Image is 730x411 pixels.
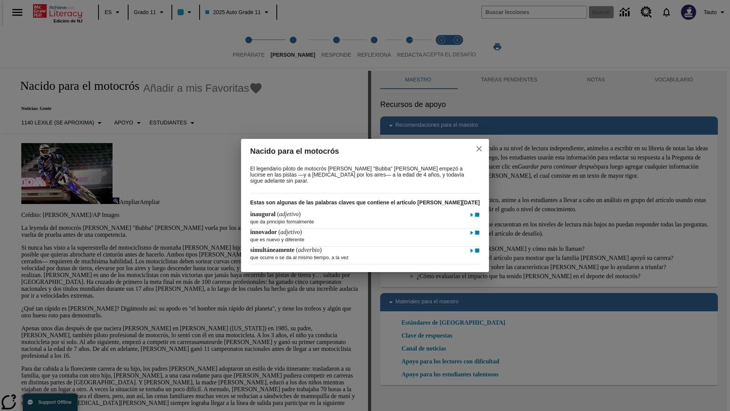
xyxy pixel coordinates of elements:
p: que es nuevo y diferente [250,233,478,242]
h2: Nacido para el motocrós [250,145,457,157]
span: adjetivo [280,229,300,235]
span: simultáneamente [250,247,296,253]
p: El legendario piloto de motocrós [PERSON_NAME] "Bubba" [PERSON_NAME] empezó a lucirse en las pist... [250,166,478,184]
button: close [470,140,488,158]
p: que da principio formalmente [250,215,478,225]
h4: ( ) [250,247,322,253]
h4: ( ) [250,229,302,236]
span: innovador [250,229,278,235]
span: inaugural [250,211,277,217]
img: Reproducir - simultáneamente [469,247,474,255]
img: Reproducir - inaugural [469,211,474,219]
h3: Estas son algunas de las palabras claves que contiene el artículo [PERSON_NAME][DATE] [250,193,480,211]
img: Detener - inaugural [474,211,480,219]
img: Reproducir - innovador [469,229,474,237]
p: que ocurre o se da al mismo tiempo, a la vez [250,251,478,260]
span: adjetivo [279,211,299,217]
img: Detener - innovador [474,229,480,237]
span: adverbio [298,247,320,253]
h4: ( ) [250,211,301,218]
img: Detener - simultáneamente [474,247,480,255]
